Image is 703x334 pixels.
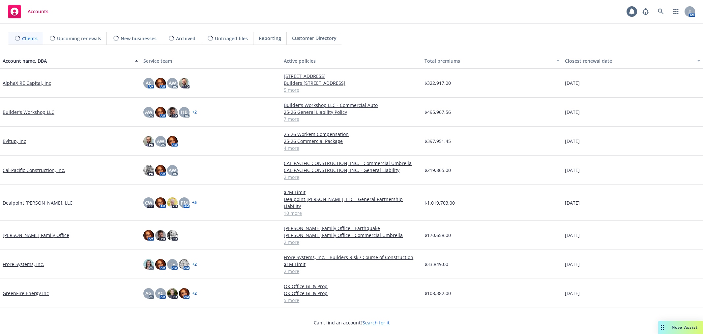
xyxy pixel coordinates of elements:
span: [DATE] [565,261,580,268]
img: photo [167,136,178,147]
span: CW [145,199,152,206]
span: $322,917.00 [425,80,451,86]
span: Untriaged files [215,35,248,42]
span: [DATE] [565,167,580,174]
img: photo [167,230,178,241]
a: Frore Systems, Inc. - Builders Risk / Course of Construction [284,254,419,261]
img: photo [179,259,190,270]
span: $397,951.45 [425,138,451,145]
a: + 2 [192,262,197,266]
a: Report a Bug [639,5,652,18]
a: 10 more [284,210,419,217]
a: Dealpoint [PERSON_NAME], LLC [3,199,73,206]
a: + 2 [192,291,197,295]
span: [DATE] [565,232,580,239]
a: CAL-PACIFIC CONSTRUCTION, INC. - General Liability [284,167,419,174]
span: $108,382.00 [425,290,451,297]
a: OK Office GL & Prop [284,283,419,290]
img: photo [155,165,166,176]
span: [DATE] [565,290,580,297]
a: Builder's Workshop LLC [3,109,54,116]
img: photo [155,197,166,208]
span: [DATE] [565,80,580,86]
span: Clients [22,35,38,42]
span: Can't find an account? [314,319,390,326]
div: Drag to move [658,321,666,334]
button: Active policies [281,53,422,69]
a: CAL-PACIFIC CONSTRUCTION, INC. - Commercial Umbrella [284,160,419,167]
a: $2M Limit [284,189,419,196]
span: HB [181,109,188,116]
a: Byltup, Inc [3,138,26,145]
img: photo [143,259,154,270]
span: New businesses [121,35,157,42]
a: Search for it [363,319,390,326]
a: Frore Systems, Inc. [3,261,44,268]
button: Nova Assist [658,321,703,334]
a: 2 more [284,239,419,246]
img: photo [155,107,166,117]
span: AW [145,109,152,116]
a: [PERSON_NAME] Family Office - Earthquake [284,225,419,232]
a: Accounts [5,2,51,21]
a: Builder's Workshop LLC - Commercial Auto [284,102,419,109]
img: photo [179,78,190,88]
a: OK Office GL & Prop [284,290,419,297]
img: photo [155,78,166,88]
span: $1,019,703.00 [425,199,455,206]
span: Nova Assist [672,324,698,330]
a: $1M Limit [284,261,419,268]
a: Builders [STREET_ADDRESS] [284,80,419,86]
button: Total premiums [422,53,563,69]
div: Service team [143,57,279,64]
span: [DATE] [565,138,580,145]
span: PM [181,199,188,206]
img: photo [155,230,166,241]
button: Closest renewal date [562,53,703,69]
img: photo [179,288,190,299]
span: $33,849.00 [425,261,448,268]
img: photo [167,107,178,117]
a: 25-26 General Liability Policy [284,109,419,116]
span: Upcoming renewals [57,35,101,42]
div: Total premiums [425,57,553,64]
span: Accounts [28,9,48,14]
a: Cal-Pacific Construction, Inc. [3,167,65,174]
img: photo [143,165,154,176]
a: 7 more [284,116,419,122]
img: photo [167,197,178,208]
span: $495,967.56 [425,109,451,116]
div: Account name, DBA [3,57,131,64]
span: TF [170,261,175,268]
span: [DATE] [565,199,580,206]
a: 2 more [284,174,419,181]
a: 5 more [284,297,419,304]
span: AW [157,138,164,145]
a: 25-26 Workers Compensation [284,131,419,138]
button: Service team [141,53,281,69]
a: + 5 [192,201,197,205]
a: 25-26 Commercial Package [284,138,419,145]
img: photo [143,230,154,241]
img: photo [155,259,166,270]
span: AG [145,290,152,297]
a: [STREET_ADDRESS] [284,73,419,80]
span: AW [169,80,176,86]
a: GreenFire Energy Inc [3,290,49,297]
img: photo [167,288,178,299]
div: Closest renewal date [565,57,693,64]
span: Reporting [259,35,281,42]
a: 4 more [284,145,419,151]
a: 5 more [284,86,419,93]
span: [DATE] [565,109,580,116]
a: 2 more [284,268,419,275]
a: [PERSON_NAME] Family Office - Commercial Umbrella [284,232,419,239]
